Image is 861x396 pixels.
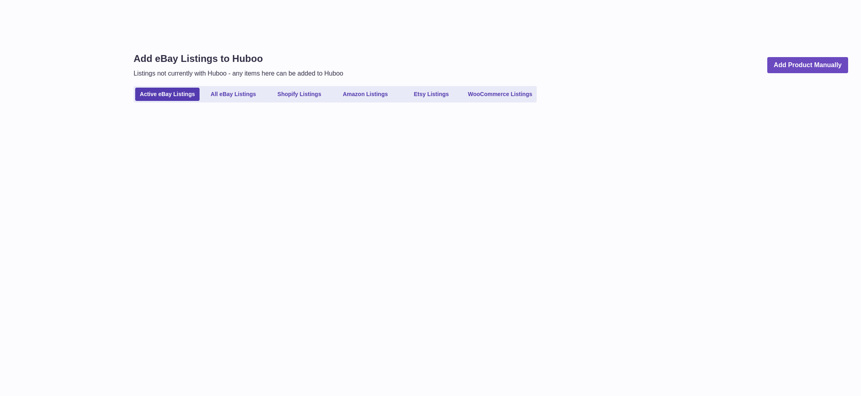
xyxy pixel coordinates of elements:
a: WooCommerce Listings [465,88,535,101]
a: Amazon Listings [333,88,398,101]
p: Listings not currently with Huboo - any items here can be added to Huboo [134,69,343,78]
h1: Add eBay Listings to Huboo [134,52,343,65]
a: All eBay Listings [201,88,266,101]
a: Etsy Listings [399,88,463,101]
a: Add Product Manually [767,57,848,74]
a: Active eBay Listings [135,88,200,101]
a: Shopify Listings [267,88,332,101]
